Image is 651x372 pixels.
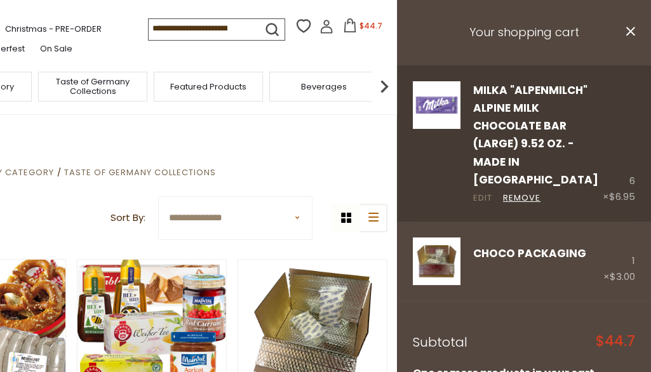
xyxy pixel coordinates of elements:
[111,210,145,226] label: Sort By:
[603,237,635,285] div: 1 ×
[301,82,347,91] a: Beverages
[413,81,460,206] a: Milka Alpenmilch Large
[413,81,460,129] img: Milka Alpenmilch Large
[5,22,102,36] a: Christmas - PRE-ORDER
[359,20,382,31] span: $44.7
[413,237,460,285] img: CHOCO Packaging
[503,192,540,205] a: Remove
[603,81,635,206] div: 6 ×
[610,270,635,283] span: $3.00
[42,77,144,96] a: Taste of Germany Collections
[336,18,390,37] button: $44.7
[40,42,72,56] a: On Sale
[473,192,492,205] a: Edit
[609,190,635,203] span: $6.95
[413,333,467,351] span: Subtotal
[170,82,246,91] a: Featured Products
[596,335,635,349] span: $44.7
[64,166,216,178] a: Taste of Germany Collections
[473,246,586,261] a: CHOCO Packaging
[473,83,598,188] a: Milka "Alpenmilch" Alpine Milk Chocolate Bar (large) 9.52 oz. - made in [GEOGRAPHIC_DATA]
[372,74,397,99] img: next arrow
